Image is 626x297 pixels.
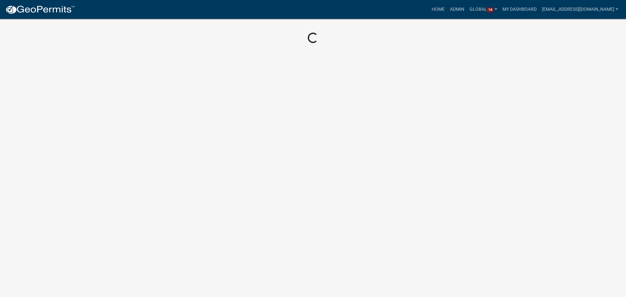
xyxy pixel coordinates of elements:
span: 16 [487,7,494,13]
a: Global16 [467,3,500,16]
a: [EMAIL_ADDRESS][DOMAIN_NAME] [539,3,621,16]
a: Admin [447,3,467,16]
a: Home [429,3,447,16]
a: My Dashboard [500,3,539,16]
